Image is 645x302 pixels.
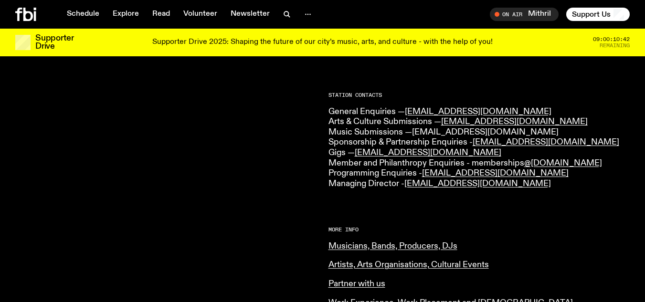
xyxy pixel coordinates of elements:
[355,148,501,157] a: [EMAIL_ADDRESS][DOMAIN_NAME]
[566,8,630,21] button: Support Us
[490,8,559,21] button: On AirMithril
[404,179,551,188] a: [EMAIL_ADDRESS][DOMAIN_NAME]
[35,34,74,51] h3: Supporter Drive
[152,38,493,47] p: Supporter Drive 2025: Shaping the future of our city’s music, arts, and culture - with the help o...
[422,169,569,177] a: [EMAIL_ADDRESS][DOMAIN_NAME]
[600,43,630,48] span: Remaining
[572,10,611,19] span: Support Us
[328,280,385,288] a: Partner with us
[328,242,457,250] a: Musicians, Bands, Producers, DJs
[412,128,559,136] a: [EMAIL_ADDRESS][DOMAIN_NAME]
[178,8,223,21] a: Volunteer
[328,107,630,189] p: General Enquiries — Arts & Culture Submissions — Music Submissions — Sponsorship & Partnership En...
[147,8,176,21] a: Read
[441,117,588,126] a: [EMAIL_ADDRESS][DOMAIN_NAME]
[524,159,602,167] a: @[DOMAIN_NAME]
[593,37,630,42] span: 09:00:10:42
[225,8,275,21] a: Newsletter
[473,138,619,146] a: [EMAIL_ADDRESS][DOMAIN_NAME]
[61,8,105,21] a: Schedule
[328,227,630,232] h2: More Info
[328,93,630,98] h2: Station Contacts
[107,8,145,21] a: Explore
[405,107,551,116] a: [EMAIL_ADDRESS][DOMAIN_NAME]
[328,260,489,269] a: Artists, Arts Organisations, Cultural Events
